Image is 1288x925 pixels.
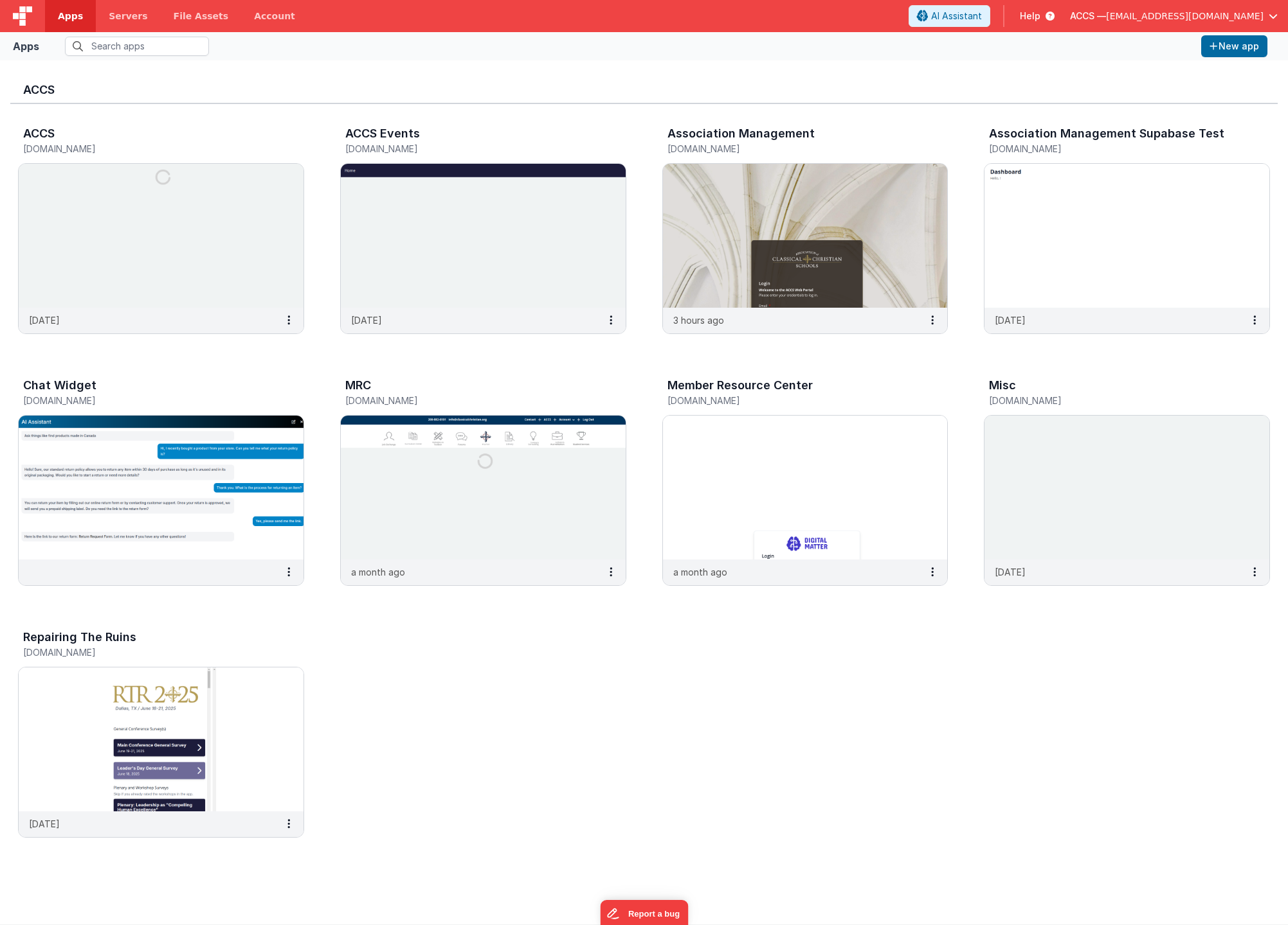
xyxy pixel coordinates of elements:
p: 3 hours ago [673,313,724,327]
h5: [DOMAIN_NAME] [23,647,272,657]
h3: Chat Widget [23,379,96,392]
h3: Misc [989,379,1016,392]
span: [EMAIL_ADDRESS][DOMAIN_NAME] [1106,10,1264,22]
span: Apps [58,10,83,22]
h5: [DOMAIN_NAME] [989,396,1238,405]
h3: ACCS Events [345,127,420,140]
h5: [DOMAIN_NAME] [345,396,594,405]
h5: [DOMAIN_NAME] [667,144,916,154]
button: AI Assistant [909,5,990,27]
h3: Association Management Supabase Test [989,127,1224,140]
span: Help [1020,10,1040,22]
h5: [DOMAIN_NAME] [23,144,272,154]
span: ACCS — [1070,10,1106,22]
h3: Member Resource Center [667,379,813,392]
h3: Association Management [667,127,815,140]
p: [DATE] [995,313,1026,327]
div: Apps [13,39,39,54]
p: a month ago [673,565,727,579]
h3: ACCS [23,84,1265,96]
h5: [DOMAIN_NAME] [23,396,272,405]
p: [DATE] [29,817,60,831]
input: Search apps [65,37,209,56]
h3: ACCS [23,127,55,140]
p: [DATE] [995,565,1026,579]
span: File Assets [174,10,229,22]
p: [DATE] [351,313,382,327]
button: ACCS — [EMAIL_ADDRESS][DOMAIN_NAME] [1070,10,1278,22]
h3: Repairing The Ruins [23,631,136,644]
h3: MRC [345,379,371,392]
h5: [DOMAIN_NAME] [667,396,916,405]
p: a month ago [351,565,405,579]
h5: [DOMAIN_NAME] [345,144,594,154]
h5: [DOMAIN_NAME] [989,144,1238,154]
button: New app [1201,35,1267,57]
p: [DATE] [29,313,60,327]
span: Servers [109,10,147,22]
span: AI Assistant [931,10,982,22]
